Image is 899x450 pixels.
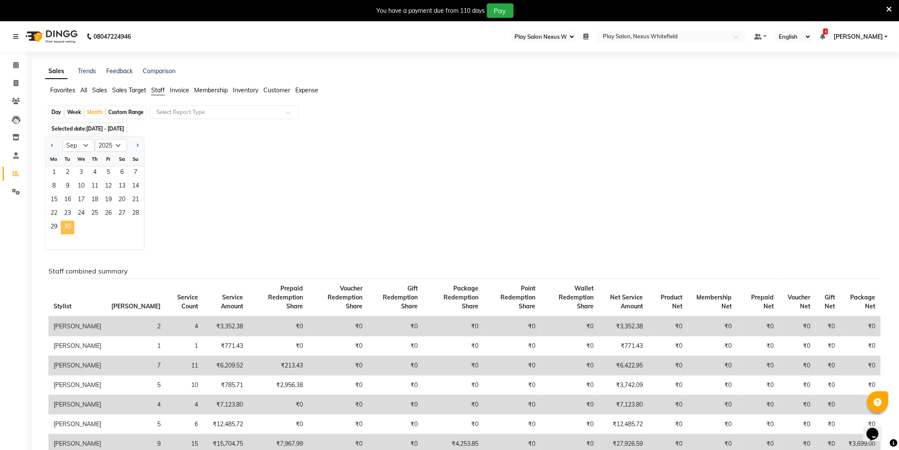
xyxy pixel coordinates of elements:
[840,376,881,395] td: ₹0
[47,221,61,234] div: Monday, September 29, 2025
[48,336,106,356] td: [PERSON_NAME]
[263,86,290,94] span: Customer
[129,194,142,207] span: 21
[483,336,540,356] td: ₹0
[85,106,105,118] div: Month
[599,395,648,415] td: ₹7,123.80
[816,376,840,395] td: ₹0
[248,395,308,415] td: ₹0
[268,285,303,310] span: Prepaid Redemption Share
[61,207,74,221] span: 23
[648,316,688,336] td: ₹0
[816,336,840,356] td: ₹0
[194,86,228,94] span: Membership
[840,356,881,376] td: ₹0
[47,180,61,194] span: 8
[74,194,88,207] div: Wednesday, September 17, 2025
[840,415,881,434] td: ₹0
[308,395,368,415] td: ₹0
[177,293,198,310] span: Service Count
[61,180,74,194] div: Tuesday, September 9, 2025
[825,293,835,310] span: Gift Net
[368,316,423,336] td: ₹0
[129,180,142,194] span: 14
[540,376,599,395] td: ₹0
[106,356,166,376] td: 7
[500,285,535,310] span: Point Redemption Share
[129,180,142,194] div: Sunday, September 14, 2025
[61,221,74,234] span: 30
[134,139,141,152] button: Next month
[540,336,599,356] td: ₹0
[248,376,308,395] td: ₹2,956.38
[61,166,74,180] span: 2
[48,376,106,395] td: [PERSON_NAME]
[611,293,643,310] span: Net Service Amount
[102,207,115,221] div: Friday, September 26, 2025
[129,207,142,221] span: 28
[102,180,115,194] span: 12
[111,302,161,310] span: [PERSON_NAME]
[106,376,166,395] td: 5
[151,86,165,94] span: Staff
[106,67,133,75] a: Feedback
[115,207,129,221] div: Saturday, September 27, 2025
[851,293,876,310] span: Package Net
[88,166,102,180] span: 4
[834,32,883,41] span: [PERSON_NAME]
[540,395,599,415] td: ₹0
[106,336,166,356] td: 1
[779,356,816,376] td: ₹0
[840,395,881,415] td: ₹0
[248,415,308,434] td: ₹0
[820,33,825,40] a: 4
[170,86,189,94] span: Invoice
[88,207,102,221] div: Thursday, September 25, 2025
[106,395,166,415] td: 4
[88,194,102,207] span: 18
[47,166,61,180] span: 1
[687,395,737,415] td: ₹0
[115,194,129,207] span: 20
[49,139,56,152] button: Previous month
[540,356,599,376] td: ₹0
[377,6,485,15] div: You have a payment due from 110 days
[47,194,61,207] div: Monday, September 15, 2025
[129,194,142,207] div: Sunday, September 21, 2025
[80,86,87,94] span: All
[779,395,816,415] td: ₹0
[61,194,74,207] div: Tuesday, September 16, 2025
[863,416,891,441] iframe: chat widget
[737,395,779,415] td: ₹0
[47,221,61,234] span: 29
[47,194,61,207] span: 15
[423,395,483,415] td: ₹0
[737,316,779,336] td: ₹0
[737,415,779,434] td: ₹0
[47,180,61,194] div: Monday, September 8, 2025
[74,207,88,221] span: 24
[779,336,816,356] td: ₹0
[444,285,478,310] span: Package Redemption Share
[308,415,368,434] td: ₹0
[129,207,142,221] div: Sunday, September 28, 2025
[248,316,308,336] td: ₹0
[106,316,166,336] td: 2
[599,316,648,336] td: ₹3,352.38
[166,316,203,336] td: 4
[22,25,80,48] img: logo
[61,194,74,207] span: 16
[166,356,203,376] td: 11
[368,336,423,356] td: ₹0
[74,180,88,194] span: 10
[840,316,881,336] td: ₹0
[779,376,816,395] td: ₹0
[423,336,483,356] td: ₹0
[62,139,95,152] select: Select month
[48,267,881,275] h6: Staff combined summary
[115,166,129,180] span: 6
[423,316,483,336] td: ₹0
[50,86,75,94] span: Favorites
[102,194,115,207] span: 19
[687,356,737,376] td: ₹0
